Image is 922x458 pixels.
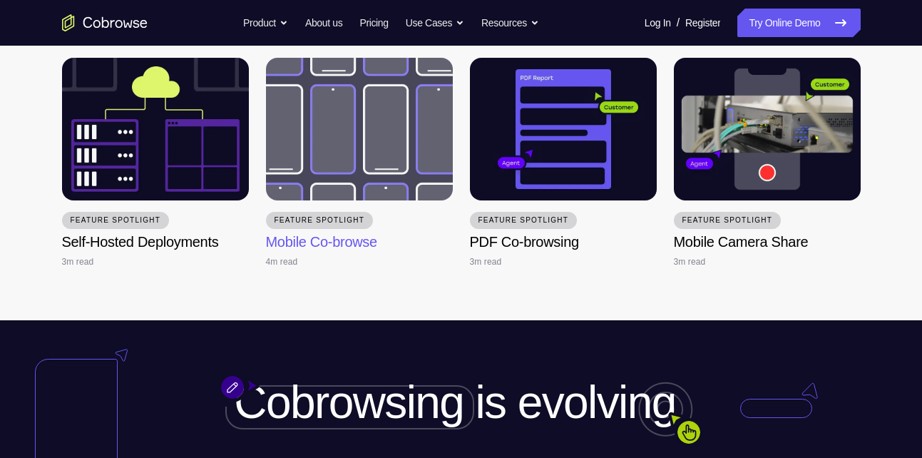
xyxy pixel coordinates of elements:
[518,377,676,428] span: evolving
[470,58,657,200] img: PDF Co-browsing
[266,255,298,269] p: 4m read
[645,9,671,37] a: Log In
[737,9,860,37] a: Try Online Demo
[266,232,377,252] h4: Mobile Co-browse
[234,377,463,428] span: Cobrowsing
[62,232,219,252] h4: Self-Hosted Deployments
[62,58,249,200] img: Self-Hosted Deployments
[481,9,539,37] button: Resources
[62,255,94,269] p: 3m read
[677,14,680,31] span: /
[243,9,288,37] button: Product
[470,212,578,229] p: Feature Spotlight
[685,9,720,37] a: Register
[62,58,249,269] a: Feature Spotlight Self-Hosted Deployments 3m read
[674,58,861,269] a: Feature Spotlight Mobile Camera Share 3m read
[266,58,453,200] img: Mobile Co-browse
[266,58,453,269] a: Feature Spotlight Mobile Co-browse 4m read
[266,212,374,229] p: Feature Spotlight
[62,212,170,229] p: Feature Spotlight
[359,9,388,37] a: Pricing
[470,58,657,269] a: Feature Spotlight PDF Co-browsing 3m read
[674,255,706,269] p: 3m read
[305,9,342,37] a: About us
[674,212,782,229] p: Feature Spotlight
[470,232,579,252] h4: PDF Co-browsing
[406,9,464,37] button: Use Cases
[674,58,861,200] img: Mobile Camera Share
[62,14,148,31] a: Go to the home page
[470,255,502,269] p: 3m read
[674,232,809,252] h4: Mobile Camera Share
